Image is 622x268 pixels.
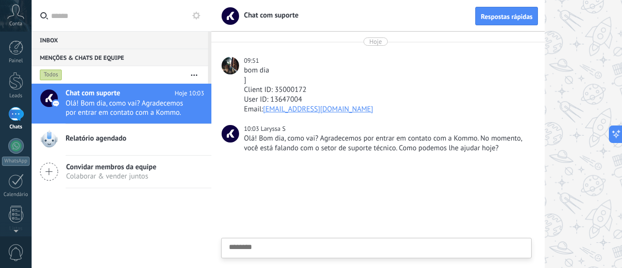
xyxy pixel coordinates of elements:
button: Mais [184,66,205,84]
div: WhatsApp [2,157,30,166]
span: Chat com suporte [238,11,298,20]
span: Respostas rápidas [481,13,533,20]
div: Menções & Chats de equipe [32,49,208,66]
a: [EMAIL_ADDRESS][DOMAIN_NAME] [263,105,373,114]
span: Colaborar & vender juntos [66,172,156,181]
div: ] [244,75,530,85]
div: Hoje [369,37,382,46]
button: Respostas rápidas [475,7,538,25]
span: Convidar membros da equipe [66,162,156,172]
div: Chats [2,124,30,130]
a: Chat com suporte Hoje 10:03 Olá! Bom dia, como vai? Agradecemos por entrar em contato com a Kommo... [32,84,211,124]
div: bom dia [244,66,530,75]
span: Chat com suporte [66,89,120,98]
div: Leads [2,93,30,99]
div: 10:03 [244,124,260,134]
div: Painel [2,58,30,64]
span: Conta [9,21,22,27]
div: Olá! Bom dia, como vai? Agradecemos por entrar em contato com a Kommo. No momento, você está fala... [244,134,530,153]
span: Relatório agendado [66,134,126,143]
div: Email: [244,105,530,114]
div: Inbox [32,31,208,49]
span: Olá! Bom dia, como vai? Agradecemos por entrar em contato com a Kommo. No momento, você está fala... [66,99,186,117]
div: 09:51 [244,56,260,66]
span: Hoje 10:03 [175,89,204,98]
div: Client ID: 35000172 [244,85,530,95]
div: Todos [40,69,62,81]
a: Relatório agendado [32,124,211,155]
div: User ID: 13647004 [244,95,530,105]
span: Laryssa S [260,125,285,133]
div: Calendário [2,192,30,198]
span: Laryssa S [222,125,239,143]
